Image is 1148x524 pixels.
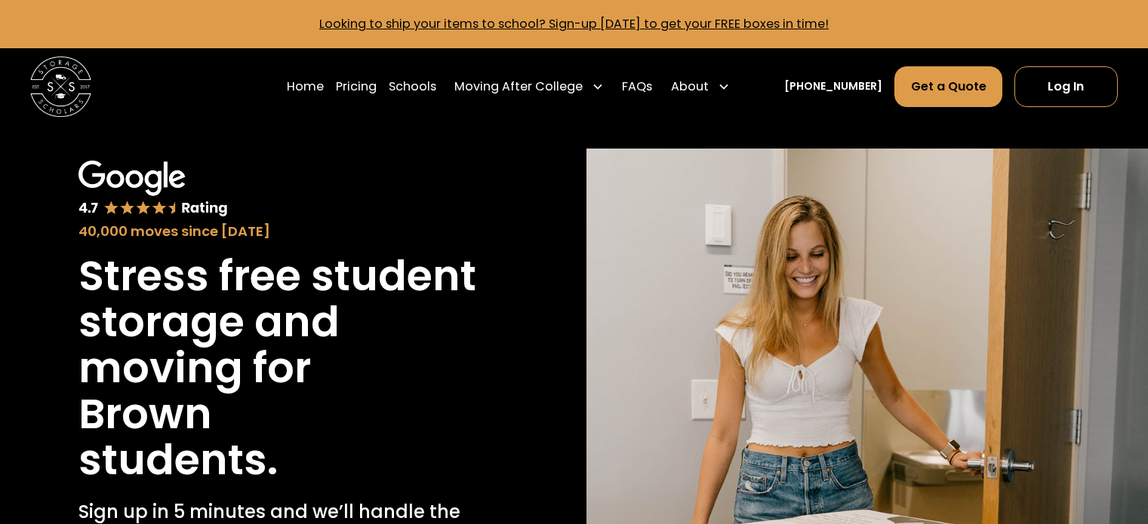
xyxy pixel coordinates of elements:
a: Schools [389,66,436,108]
a: [PHONE_NUMBER] [784,78,882,94]
a: Home [287,66,324,108]
div: 40,000 moves since [DATE] [78,221,483,241]
a: Get a Quote [894,66,1002,107]
h1: Stress free student storage and moving for [78,253,483,391]
a: Looking to ship your items to school? Sign-up [DATE] to get your FREE boxes in time! [319,15,829,32]
img: Google 4.7 star rating [78,161,227,218]
div: Moving After College [454,78,583,96]
a: Log In [1014,66,1118,107]
h1: Brown [78,391,212,437]
h1: students. [78,437,278,483]
a: Pricing [336,66,377,108]
img: Storage Scholars main logo [30,57,91,118]
div: About [671,78,709,96]
a: FAQs [622,66,652,108]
